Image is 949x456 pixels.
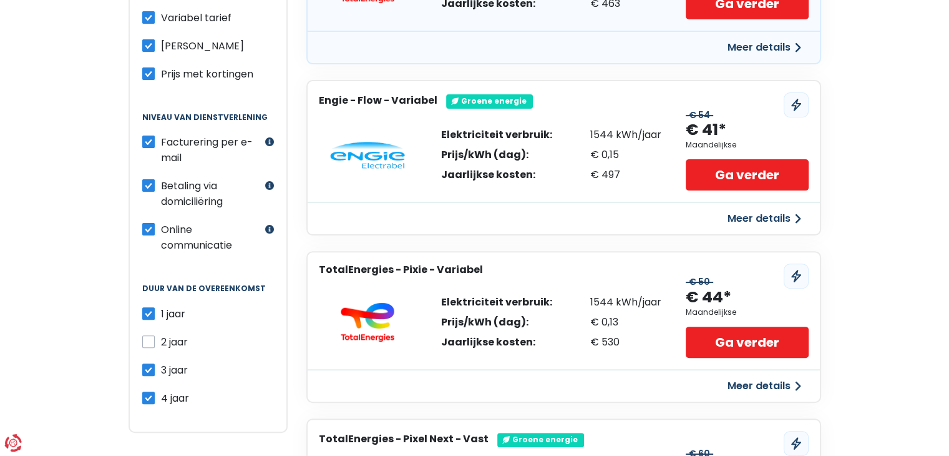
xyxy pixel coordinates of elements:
div: Prijs/kWh (dag): [441,150,552,160]
div: € 41* [686,120,726,141]
h3: TotalEnergies - Pixie - Variabel [319,264,483,275]
span: Prijs met kortingen [161,67,253,81]
img: Engie [330,142,405,169]
div: Jaarlijkse kosten: [441,337,552,347]
div: Elektriciteit verbruik: [441,297,552,307]
div: Jaarlijkse kosten: [441,170,552,180]
div: Prijs/kWh (dag): [441,317,552,327]
div: € 44* [686,287,731,308]
div: Maandelijkse [686,141,736,149]
div: € 0,13 [590,317,661,327]
span: 3 jaar [161,363,188,377]
div: 1544 kWh/jaar [590,130,661,140]
div: 1544 kWh/jaar [590,297,661,307]
a: Ga verder [686,159,808,191]
div: € 497 [590,170,661,180]
legend: Duur van de overeenkomst [142,284,274,305]
span: 1 jaar [161,307,185,321]
span: [PERSON_NAME] [161,39,244,53]
h3: Engie - Flow - Variabel [319,94,437,106]
label: Online communicatie [161,222,262,253]
div: Groene energie [497,433,584,447]
div: € 530 [590,337,661,347]
button: Meer details [720,207,809,230]
div: € 54 [686,110,713,121]
button: Meer details [720,375,809,397]
span: 2 jaar [161,335,188,349]
label: Facturering per e-mail [161,134,262,166]
h3: TotalEnergies - Pixel Next - Vast [319,433,489,445]
div: Elektriciteit verbruik: [441,130,552,140]
a: Ga verder [686,327,808,358]
span: Variabel tarief [161,11,231,25]
img: TotalEnergies [330,302,405,342]
span: 4 jaar [161,391,189,405]
legend: Niveau van dienstverlening [142,113,274,134]
button: Meer details [720,36,809,59]
div: Maandelijkse [686,308,736,317]
label: Betaling via domiciliëring [161,178,262,209]
div: € 0,15 [590,150,661,160]
div: Groene energie [446,94,533,108]
div: € 50 [686,277,713,287]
